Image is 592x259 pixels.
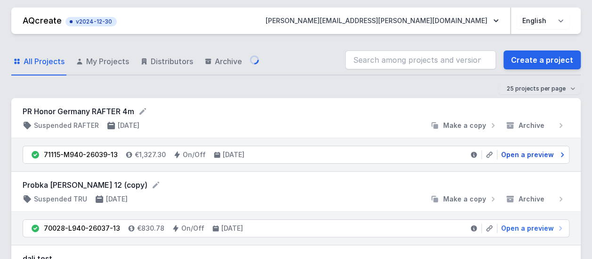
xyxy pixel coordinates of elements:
input: Search among projects and versions... [345,50,496,69]
span: Open a preview [501,150,554,159]
span: v2024-12-30 [70,18,112,25]
button: Archive [502,194,569,204]
h4: Suspended RAFTER [34,121,99,130]
a: My Projects [74,48,131,75]
button: v2024-12-30 [65,15,117,26]
div: 70028-L940-26037-13 [44,224,120,233]
span: Archive [215,56,242,67]
a: Distributors [138,48,195,75]
button: [PERSON_NAME][EMAIL_ADDRESS][PERSON_NAME][DOMAIN_NAME] [258,12,506,29]
h4: €830.78 [137,224,164,233]
div: 71115-M940-26039-13 [44,150,118,159]
span: My Projects [86,56,129,67]
button: Rename project [138,107,147,116]
a: All Projects [11,48,66,75]
a: Open a preview [497,150,565,159]
span: Make a copy [443,121,486,130]
span: All Projects [24,56,65,67]
h4: On/Off [181,224,204,233]
button: Archive [502,121,569,130]
h4: [DATE] [106,194,128,204]
h4: [DATE] [221,224,243,233]
span: Open a preview [501,224,554,233]
h4: Suspended TRU [34,194,87,204]
button: Make a copy [426,194,502,204]
select: Choose language [517,12,569,29]
span: Archive [519,121,544,130]
form: Probka [PERSON_NAME] 12 (copy) [23,179,569,191]
a: AQcreate [23,16,62,25]
a: Create a project [503,50,581,69]
a: Open a preview [497,224,565,233]
span: Distributors [151,56,193,67]
button: Rename project [151,180,161,190]
a: Archive [203,48,244,75]
form: PR Honor Germany RAFTER 4m [23,106,569,117]
h4: [DATE] [118,121,139,130]
button: Make a copy [426,121,502,130]
h4: [DATE] [223,150,244,159]
h4: On/Off [183,150,206,159]
span: Archive [519,194,544,204]
h4: €1,327.30 [135,150,166,159]
span: Make a copy [443,194,486,204]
